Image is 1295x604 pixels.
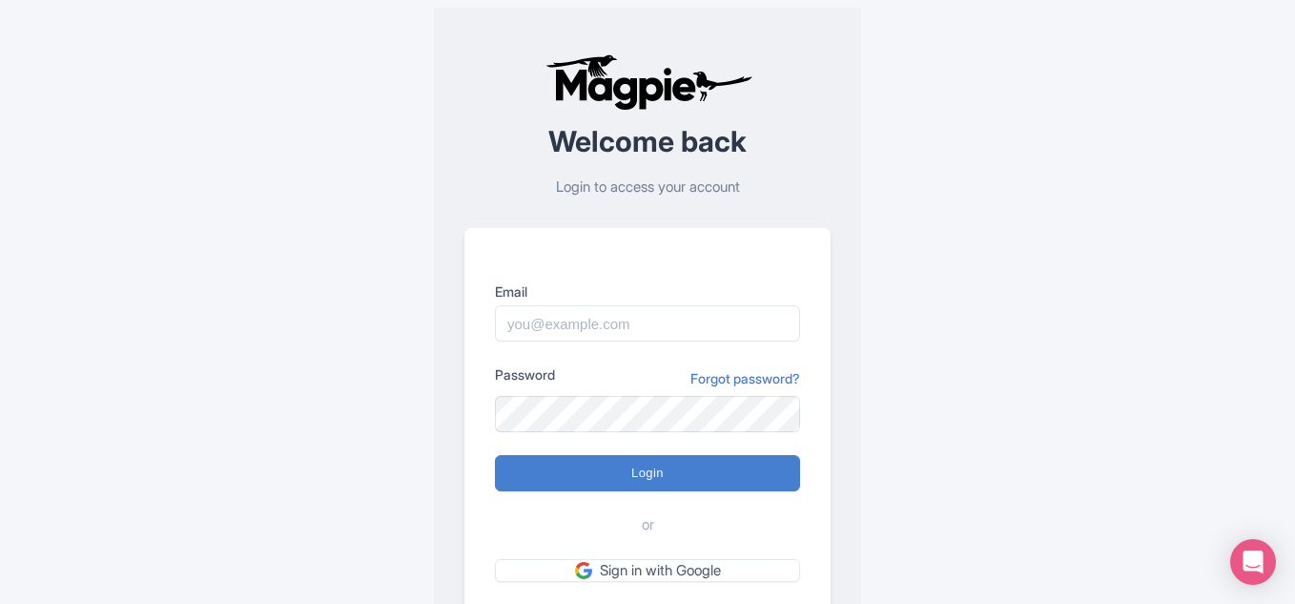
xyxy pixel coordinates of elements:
[495,364,555,385] label: Password
[495,305,800,342] input: you@example.com
[575,562,592,579] img: google.svg
[464,126,831,157] h2: Welcome back
[495,559,800,583] a: Sign in with Google
[1230,539,1276,585] div: Open Intercom Messenger
[541,53,755,111] img: logo-ab69f6fb50320c5b225c76a69d11143b.png
[642,514,654,536] span: or
[495,281,800,302] label: Email
[690,368,800,388] a: Forgot password?
[495,455,800,491] input: Login
[464,177,831,198] p: Login to access your account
